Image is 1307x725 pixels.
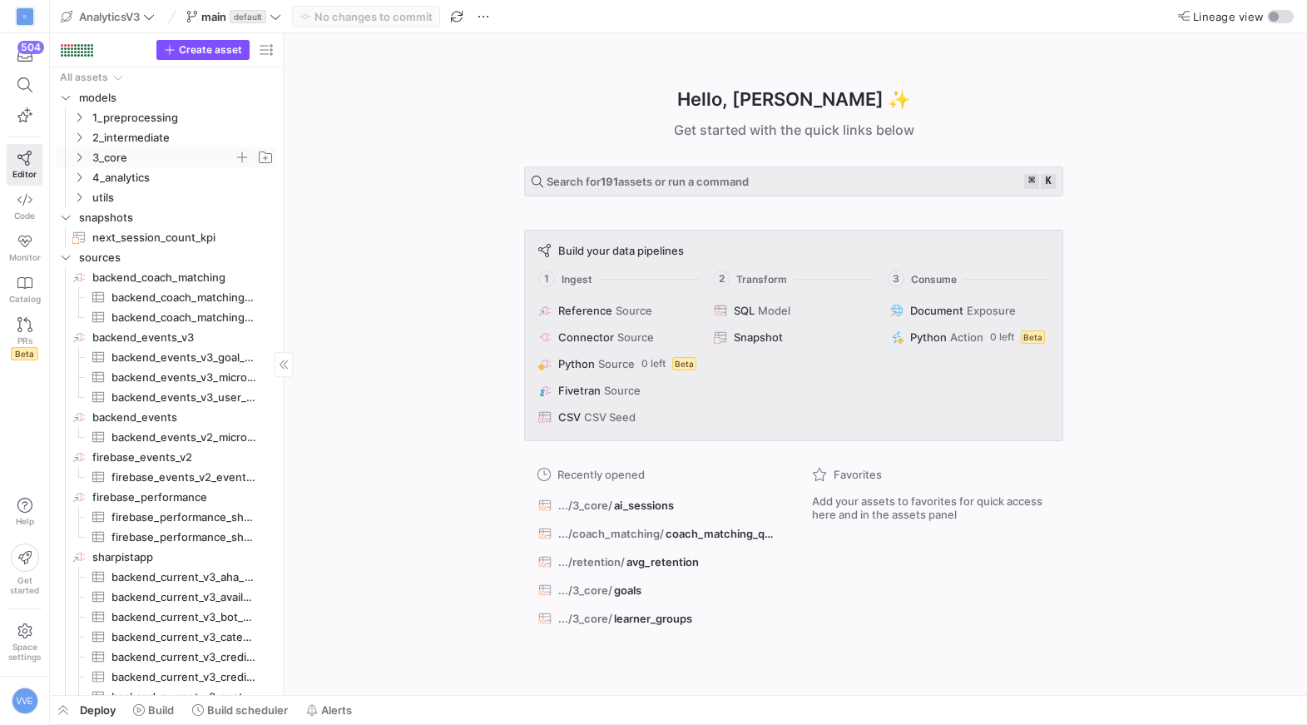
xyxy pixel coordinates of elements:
[79,208,274,227] span: snapshots
[558,410,581,424] span: CSV
[230,10,266,23] span: default
[111,528,257,547] span: firebase_performance_sharpistApp_IOS​​​​​​​​​
[710,300,876,320] button: SQLModel
[535,300,701,320] button: ReferenceSource
[111,348,257,367] span: backend_events_v3_goal_events​​​​​​​​​
[57,667,276,687] div: Press SPACE to select this row.
[7,186,42,227] a: Code
[80,703,116,717] span: Deploy
[601,175,618,188] strong: 191
[57,167,276,187] div: Press SPACE to select this row.
[7,2,42,31] a: S
[734,304,755,317] span: SQL
[558,330,614,344] span: Connector
[57,447,276,467] div: Press SPACE to select this row.
[111,508,257,527] span: firebase_performance_sharpist_mobile_ANDROID​​​​​​​​​
[758,304,790,317] span: Model
[7,616,42,669] a: Spacesettings
[950,330,983,344] span: Action
[598,357,635,370] span: Source
[558,527,664,540] span: .../coach_matching/
[92,488,274,507] span: firebase_performance​​​​​​​​
[207,703,288,717] span: Build scheduler
[7,144,42,186] a: Editor
[299,696,359,724] button: Alerts
[57,607,276,627] a: backend_current_v3_bot_conversations​​​​​​​​​
[79,88,274,107] span: models
[57,6,159,27] button: AnalyticsV3
[1021,330,1045,344] span: Beta
[524,166,1063,196] button: Search for191assets or run a command⌘k
[558,384,601,397] span: Fivetran
[558,304,612,317] span: Reference
[57,187,276,207] div: Press SPACE to select this row.
[111,648,257,667] span: backend_current_v3_credit_accounts​​​​​​​​​
[547,175,749,188] span: Search for assets or run a command
[57,207,276,227] div: Press SPACE to select this row.
[92,108,274,127] span: 1_preprocessing
[9,294,41,304] span: Catalog
[535,354,701,374] button: PythonSource0 leftBeta
[614,499,674,512] span: ai_sessions
[111,428,257,447] span: backend_events_v2_microtaskassignments_status​​​​​​​​​
[57,647,276,667] div: Press SPACE to select this row.
[111,388,257,407] span: backend_events_v3_user_events​​​​​​​​​
[57,227,276,247] div: Press SPACE to select this row.
[57,127,276,147] div: Press SPACE to select this row.
[910,304,963,317] span: Document
[156,40,250,60] button: Create asset
[57,467,276,487] a: firebase_events_v2_events_all​​​​​​​​​
[57,467,276,487] div: Press SPACE to select this row.
[7,40,42,70] button: 504
[182,6,285,27] button: maindefault
[57,327,276,347] div: Press SPACE to select this row.
[57,267,276,287] div: Press SPACE to select this row.
[604,384,641,397] span: Source
[57,567,276,587] a: backend_current_v3_aha_moments​​​​​​​​​
[92,188,274,207] span: utils
[57,427,276,447] div: Press SPACE to select this row.
[57,387,276,407] a: backend_events_v3_user_events​​​​​​​​​
[534,551,779,573] button: .../retention/avg_retention
[57,607,276,627] div: Press SPACE to select this row.
[535,327,701,347] button: ConnectorSource
[710,327,876,347] button: Snapshot
[185,696,295,724] button: Build scheduler
[92,448,274,467] span: firebase_events_v2​​​​​​​​
[92,548,274,567] span: sharpistapp​​​​​​​​
[11,347,38,360] span: Beta
[616,304,652,317] span: Source
[1041,174,1056,189] kbd: k
[666,527,775,540] span: coach_matching_quality
[148,703,174,717] span: Build
[57,427,276,447] a: backend_events_v2_microtaskassignments_status​​​​​​​​​
[57,487,276,507] a: firebase_performance​​​​​​​​
[57,407,276,427] div: Press SPACE to select this row.
[57,347,276,367] div: Press SPACE to select this row.
[534,579,779,601] button: .../3_core/goals
[179,44,242,56] span: Create asset
[614,583,641,597] span: goals
[57,307,276,327] a: backend_coach_matching_matching_proposals​​​​​​​​​
[7,269,42,310] a: Catalog
[57,527,276,547] div: Press SPACE to select this row.
[321,703,352,717] span: Alerts
[1024,174,1039,189] kbd: ⌘
[17,335,32,345] span: PRs
[57,547,276,567] a: sharpistapp​​​​​​​​
[17,8,33,25] div: S
[111,628,257,647] span: backend_current_v3_categories​​​​​​​​​
[57,347,276,367] a: backend_events_v3_goal_events​​​​​​​​​
[558,244,684,257] span: Build your data pipelines
[57,487,276,507] div: Press SPACE to select this row.
[111,588,257,607] span: backend_current_v3_availabilities​​​​​​​​​
[834,468,882,481] span: Favorites
[92,168,274,187] span: 4_analytics
[57,587,276,607] div: Press SPACE to select this row.
[57,287,276,307] div: Press SPACE to select this row.
[92,128,274,147] span: 2_intermediate
[534,608,779,629] button: .../3_core/learner_groups
[57,367,276,387] a: backend_events_v3_microtaskassignment_events​​​​​​​​​
[734,330,783,344] span: Snapshot
[111,608,257,627] span: backend_current_v3_bot_conversations​​​​​​​​​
